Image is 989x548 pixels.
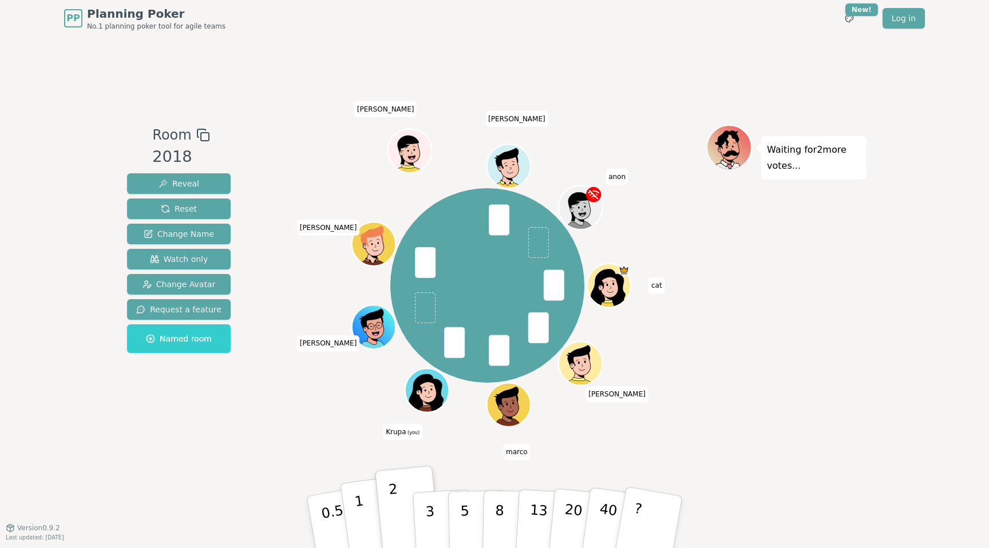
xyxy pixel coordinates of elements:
[17,523,60,533] span: Version 0.9.2
[144,228,214,240] span: Change Name
[586,386,648,402] span: Click to change your name
[485,110,548,126] span: Click to change your name
[845,3,878,16] div: New!
[127,198,231,219] button: Reset
[127,299,231,320] button: Request a feature
[152,145,209,169] div: 2018
[66,11,80,25] span: PP
[127,224,231,244] button: Change Name
[152,125,191,145] span: Room
[6,523,60,533] button: Version0.9.2
[127,274,231,295] button: Change Avatar
[606,169,628,185] span: Click to change your name
[136,304,221,315] span: Request a feature
[146,333,212,344] span: Named room
[406,430,420,435] span: (you)
[383,424,422,440] span: Click to change your name
[159,178,199,189] span: Reveal
[127,249,231,269] button: Watch only
[406,370,448,411] button: Click to change your avatar
[354,101,417,117] span: Click to change your name
[161,203,197,215] span: Reset
[6,534,64,541] span: Last updated: [DATE]
[503,444,531,460] span: Click to change your name
[127,324,231,353] button: Named room
[150,253,208,265] span: Watch only
[388,481,403,543] p: 2
[883,8,925,29] a: Log in
[297,335,360,351] span: Click to change your name
[143,279,216,290] span: Change Avatar
[767,142,861,174] p: Waiting for 2 more votes...
[839,8,860,29] button: New!
[618,265,629,276] span: cat is the host
[297,220,360,236] span: Click to change your name
[648,277,665,293] span: Click to change your name
[87,6,226,22] span: Planning Poker
[64,6,226,31] a: PPPlanning PokerNo.1 planning poker tool for agile teams
[127,173,231,194] button: Reveal
[87,22,226,31] span: No.1 planning poker tool for agile teams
